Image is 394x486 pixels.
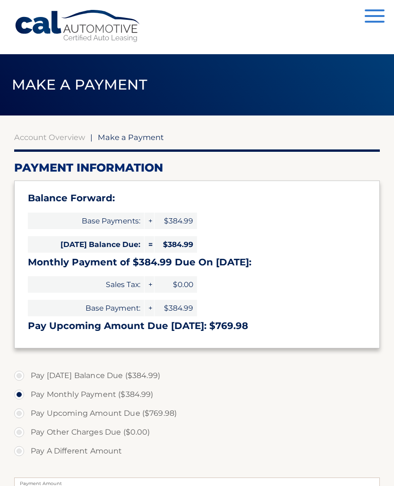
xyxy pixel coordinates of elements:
[28,320,366,332] h3: Pay Upcoming Amount Due [DATE]: $769.98
[145,213,154,229] span: +
[14,161,380,175] h2: Payment Information
[28,213,144,229] span: Base Payments:
[365,9,385,25] button: Menu
[14,385,380,404] label: Pay Monthly Payment ($384.99)
[28,256,366,268] h3: Monthly Payment of $384.99 Due On [DATE]:
[154,276,197,293] span: $0.00
[14,478,380,485] label: Payment Amount
[154,213,197,229] span: $384.99
[28,192,366,204] h3: Balance Forward:
[14,366,380,385] label: Pay [DATE] Balance Due ($384.99)
[28,276,144,293] span: Sales Tax:
[14,442,380,461] label: Pay A Different Amount
[28,300,144,316] span: Base Payment:
[145,276,154,293] span: +
[14,132,85,142] a: Account Overview
[14,423,380,442] label: Pay Other Charges Due ($0.00)
[145,300,154,316] span: +
[14,404,380,423] label: Pay Upcoming Amount Due ($769.98)
[154,236,197,253] span: $384.99
[90,132,93,142] span: |
[154,300,197,316] span: $384.99
[14,9,142,43] a: Cal Automotive
[145,236,154,253] span: =
[98,132,164,142] span: Make a Payment
[12,76,147,93] span: Make a Payment
[28,236,144,253] span: [DATE] Balance Due:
